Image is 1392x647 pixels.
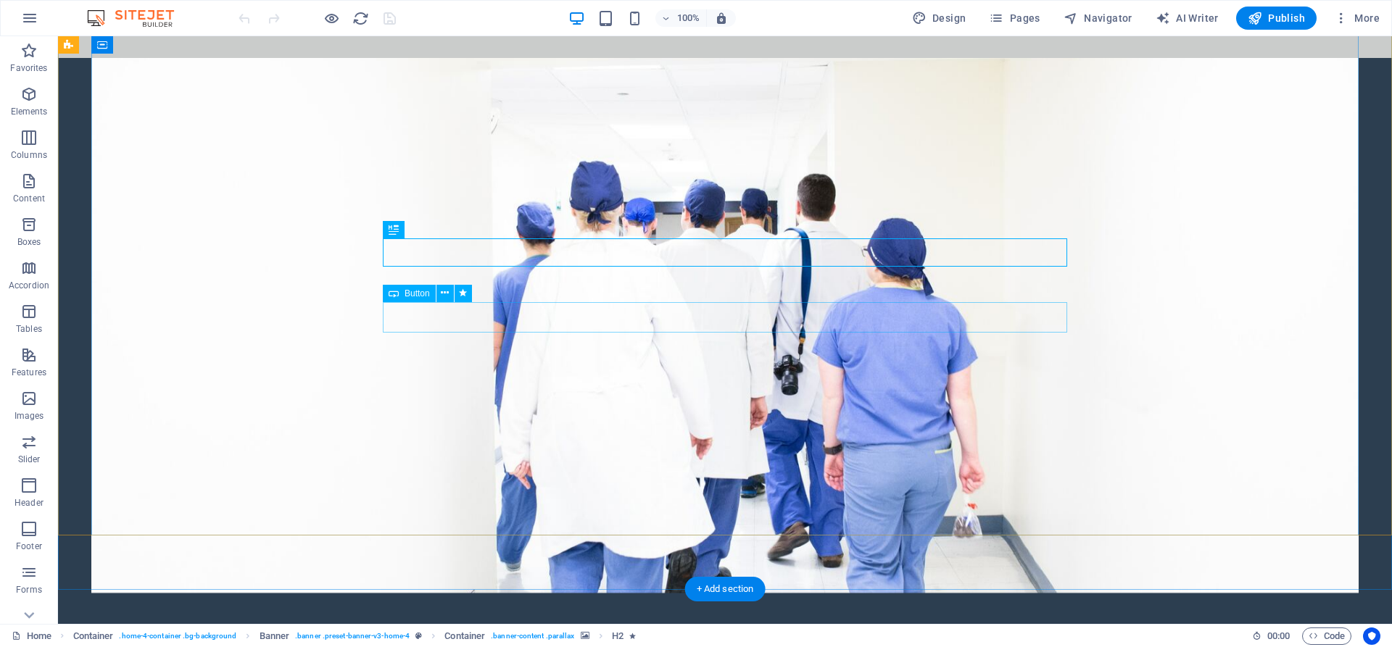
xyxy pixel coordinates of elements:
p: Slider [18,454,41,465]
button: Click here to leave preview mode and continue editing [323,9,340,27]
h6: 100% [677,9,700,27]
p: Boxes [17,236,41,248]
button: Design [906,7,972,30]
a: Click to cancel selection. Double-click to open Pages [12,627,51,645]
p: Header [14,497,43,509]
button: Code [1302,627,1351,645]
span: . home-4-container .bg-background [119,627,236,645]
i: This element contains a background [581,632,589,640]
span: Publish [1248,11,1305,25]
i: On resize automatically adjust zoom level to fit chosen device. [715,12,728,25]
img: Editor Logo [83,9,192,27]
span: More [1334,11,1380,25]
h6: Session time [1252,627,1290,645]
div: + Add section [685,577,766,601]
span: Navigator [1064,11,1132,25]
span: 00 00 [1267,627,1290,645]
span: Click to select. Double-click to edit [444,627,485,645]
p: Content [13,193,45,204]
span: Design [912,11,966,25]
span: Button [405,289,430,298]
button: 100% [655,9,707,27]
p: Elements [11,106,48,117]
p: Images [14,410,44,422]
span: Pages [989,11,1040,25]
button: Navigator [1058,7,1138,30]
button: AI Writer [1150,7,1225,30]
p: Tables [16,323,42,335]
p: Columns [11,149,47,161]
p: Accordion [9,280,49,291]
span: Click to select. Double-click to edit [260,627,290,645]
span: . banner-content .parallax [491,627,574,645]
button: reload [352,9,369,27]
span: . banner .preset-banner-v3-home-4 [295,627,410,645]
span: : [1277,630,1280,641]
button: Publish [1236,7,1317,30]
p: Footer [16,540,42,552]
span: Click to select. Double-click to edit [73,627,114,645]
i: Element contains an animation [629,632,636,640]
p: Features [12,367,46,378]
span: Click to select. Double-click to edit [612,627,623,645]
span: AI Writer [1156,11,1219,25]
nav: breadcrumb [73,627,636,645]
i: Reload page [352,10,369,27]
p: Favorites [10,62,47,74]
div: Design (Ctrl+Alt+Y) [906,7,972,30]
button: Usercentrics [1363,627,1380,645]
span: Code [1309,627,1345,645]
p: Forms [16,584,42,596]
i: This element is a customizable preset [415,632,422,640]
button: More [1328,7,1385,30]
button: Pages [983,7,1045,30]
